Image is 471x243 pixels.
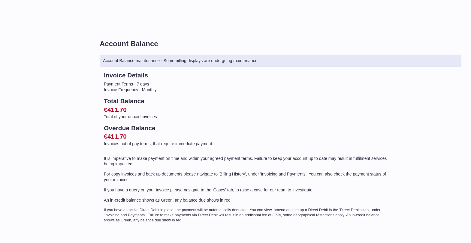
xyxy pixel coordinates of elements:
[104,141,390,147] p: Invoices out of pay terms, that require immediate payment.
[104,132,390,141] h2: €411.70
[104,114,390,120] p: Total of your unpaid invoices
[104,81,390,87] li: Payment Terms - 7 days
[104,71,390,79] h2: Invoice Details
[104,208,390,223] p: If you have an active Direct Debit in place, the payment will be automatically deducted. You can ...
[104,171,390,183] p: For copy invoices and back up documents please navigate to 'Billing History', under 'Invoicing an...
[100,39,461,49] h1: Account Balance
[104,106,390,114] h2: €411.70
[104,124,390,132] h2: Overdue Balance
[104,97,390,105] h2: Total Balance
[104,197,390,203] p: An in-credit balance shows as Green, any balance due shows in red.
[100,55,461,67] div: Account Balance maintenance - Some billing displays are undergoing maintenance.
[104,156,390,167] p: It is imperative to make payment on time and within your agreed payment terms. Failure to keep yo...
[104,187,390,193] p: If you have a query on your invoice please navigate to the 'Cases' tab, to raise a case for our t...
[104,87,390,93] li: Invoice Frequency - Monthly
